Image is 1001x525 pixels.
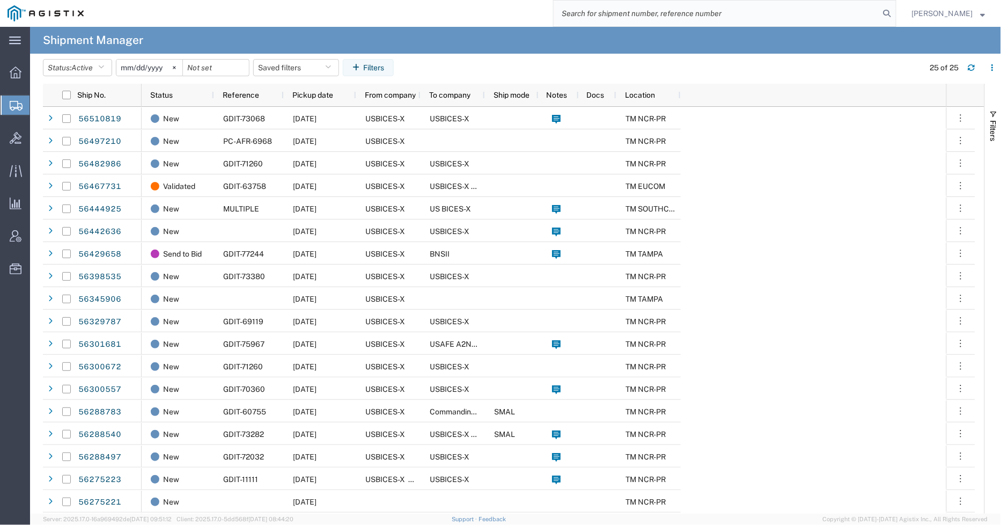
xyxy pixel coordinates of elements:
span: Commanding Officer - NCTS Naples [430,407,605,416]
span: USBICES-X [365,385,405,393]
span: 07/28/2025 [293,475,317,484]
span: Active [71,63,93,72]
span: USBICES-X [365,295,405,303]
span: GDIT-72032 [223,453,264,461]
span: TM NCR-PR [625,137,666,145]
span: TM NCR-PR [625,498,666,506]
a: 56497210 [78,133,122,150]
span: GDIT-69119 [223,317,263,326]
span: Ship mode [494,91,529,99]
span: USAFE A2NK USBICES-X (EUCOM) [430,340,551,348]
span: PC-AFR-6968 [223,137,272,145]
span: TM SOUTHCOM [625,205,681,213]
span: New [163,130,179,152]
span: USBICES-X [430,385,469,393]
span: GDIT-73282 [223,430,264,439]
span: USBICES-X Logistics [430,182,502,191]
span: USBICES-X [430,362,469,371]
span: TM NCR-PR [625,385,666,393]
span: New [163,423,179,446]
span: New [163,265,179,288]
span: TM NCR-PR [625,114,666,123]
span: 07/28/2025 [293,453,317,461]
span: New [163,198,179,220]
span: USBICES-X [365,430,405,439]
a: 56482986 [78,156,122,173]
span: GDIT-11111 [223,475,258,484]
span: USBICES-X [365,407,405,416]
span: USBICES-X [365,114,405,123]
span: Status [150,91,173,99]
span: TM TAMPA [625,250,663,258]
a: 56288783 [78,404,122,421]
button: Filters [343,59,394,76]
a: 56442636 [78,223,122,240]
span: USBICES-X [430,114,469,123]
span: Docs [587,91,605,99]
span: USBICES-X LOGISTICS [365,475,447,484]
span: Client: 2025.17.0-5dd568f [176,516,293,522]
span: USBICES-X [365,137,405,145]
span: GDIT-73068 [223,114,265,123]
span: Server: 2025.17.0-16a969492de [43,516,172,522]
a: 56275223 [78,471,122,488]
span: GDIT-71260 [223,362,263,371]
button: [PERSON_NAME] [911,7,986,20]
input: Search for shipment number, reference number [554,1,880,26]
span: GDIT-75967 [223,340,264,348]
span: New [163,400,179,423]
a: 56467731 [78,178,122,195]
div: 25 of 25 [930,62,959,74]
span: 08/14/2025 [293,340,317,348]
a: Feedback [479,516,506,522]
span: Copyright © [DATE]-[DATE] Agistix Inc., All Rights Reserved [823,515,988,524]
span: Pickup date [292,91,333,99]
span: Reference [223,91,259,99]
a: 56398535 [78,268,122,286]
span: 07/30/2025 [293,295,317,303]
span: 07/23/2025 [293,498,317,506]
a: 56429658 [78,246,122,263]
span: New [163,220,179,243]
span: USBICES-X [365,159,405,168]
span: GDIT-71260 [223,159,263,168]
span: 08/14/2025 [293,137,317,145]
span: MULTIPLE [223,205,259,213]
button: Saved filters [253,59,339,76]
span: TM NCR-PR [625,407,666,416]
input: Not set [116,60,182,76]
span: USBICES-X [365,272,405,281]
span: 07/31/2025 [293,362,317,371]
span: 08/08/2025 [293,227,317,236]
span: TM EUCOM [625,182,665,191]
span: GDIT-77244 [223,250,264,258]
span: GDIT-63758 [223,182,266,191]
span: Send to Bid [163,243,202,265]
span: USBICES-X [365,317,405,326]
h4: Shipment Manager [43,27,143,54]
span: Ship No. [77,91,106,99]
span: New [163,310,179,333]
a: 56300672 [78,359,122,376]
span: US BICES-X [430,205,471,213]
span: USBICES-X [430,453,469,461]
span: TM NCR-PR [625,317,666,326]
span: 08/13/2025 [293,385,317,393]
span: 07/30/2025 [293,317,317,326]
span: 08/15/2025 [293,114,317,123]
img: logo [8,5,84,21]
span: New [163,468,179,491]
span: TM TAMPA [625,295,663,303]
span: New [163,288,179,310]
span: New [163,333,179,355]
a: 56329787 [78,313,122,331]
span: 08/11/2025 [293,250,317,258]
span: Validated [163,175,195,198]
span: USBICES-X Logistics [430,430,502,439]
span: Notes [546,91,567,99]
span: [DATE] 09:51:12 [130,516,172,522]
span: GDIT-60755 [223,407,266,416]
span: 08/05/2025 [293,272,317,281]
span: USBICES-X [430,272,469,281]
span: BNSII [430,250,450,258]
